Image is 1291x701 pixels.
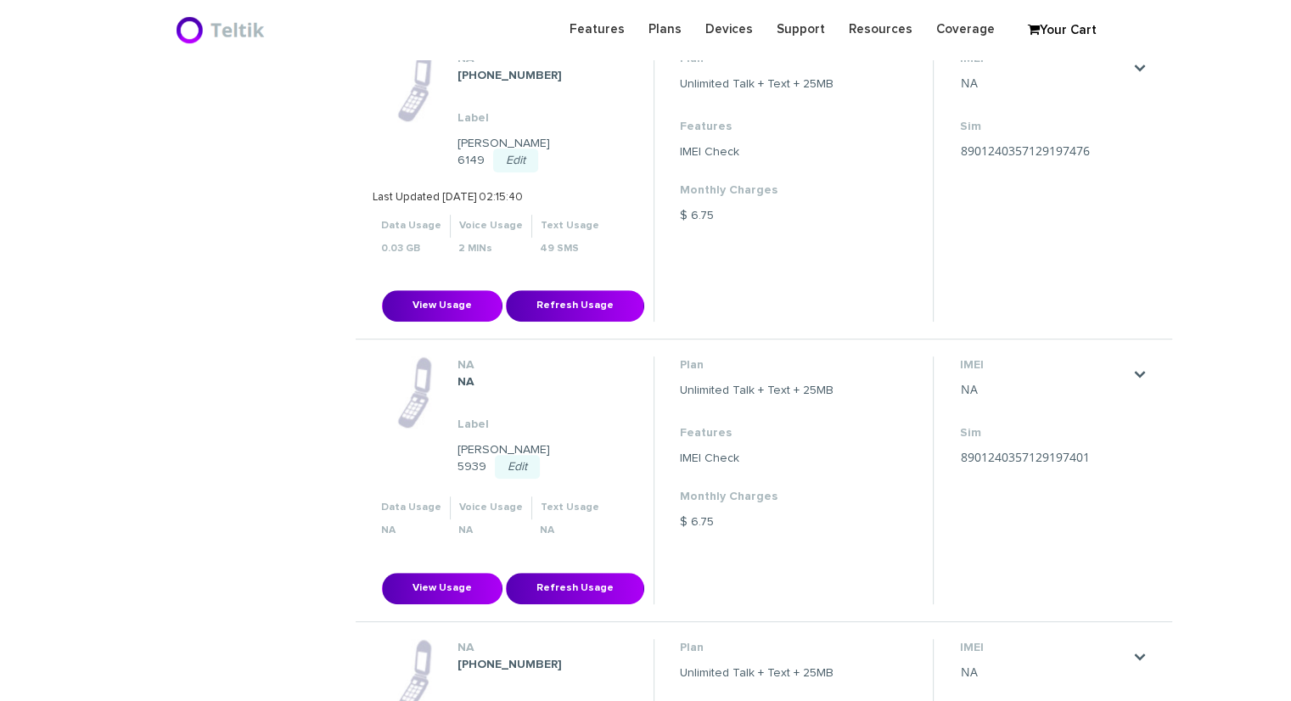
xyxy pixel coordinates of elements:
[382,290,502,322] button: View Usage
[680,182,834,199] dt: Monthly Charges
[680,513,834,530] dd: $ 6.75
[1019,18,1104,43] a: Your Cart
[1133,61,1147,75] a: .
[373,215,451,238] th: Data Usage
[450,519,531,542] th: NA
[959,356,1129,373] dt: IMEI
[765,13,837,46] a: Support
[457,376,474,388] strong: NA
[531,496,608,519] th: Text Usage
[493,149,538,172] a: Edit
[558,13,637,46] a: Features
[450,215,531,238] th: Voice Usage
[693,13,765,46] a: Devices
[450,496,531,519] th: Voice Usage
[506,573,644,604] button: Refresh Usage
[450,238,531,261] th: 2 MINs
[373,496,451,519] th: Data Usage
[506,290,644,322] button: Refresh Usage
[1133,367,1147,381] a: .
[680,76,834,93] dd: Unlimited Talk + Text + 25MB
[397,356,432,429] img: phone
[680,450,834,467] dd: IMEI Check
[457,639,626,656] dt: NA
[531,238,608,261] th: 49 SMS
[680,639,834,656] dt: Plan
[531,519,608,542] th: NA
[959,639,1129,656] dt: IMEI
[680,118,834,135] dt: Features
[397,50,432,122] img: phone
[959,118,1129,135] dt: Sim
[373,519,451,542] th: NA
[457,441,626,475] dd: [PERSON_NAME] 5939
[531,215,608,238] th: Text Usage
[680,488,834,505] dt: Monthly Charges
[457,356,626,373] dt: NA
[373,238,451,261] th: 0.03 GB
[837,13,924,46] a: Resources
[382,573,502,604] button: View Usage
[175,13,269,47] img: BriteX
[637,13,693,46] a: Plans
[457,109,626,126] dt: Label
[373,190,608,206] p: Last Updated [DATE] 02:15:40
[959,424,1129,441] dt: Sim
[457,659,562,670] strong: [PHONE_NUMBER]
[457,70,562,81] strong: [PHONE_NUMBER]
[457,416,626,433] dt: Label
[680,382,834,399] dd: Unlimited Talk + Text + 25MB
[680,356,834,373] dt: Plan
[495,455,540,479] a: Edit
[924,13,1007,46] a: Coverage
[680,207,834,224] dd: $ 6.75
[680,665,834,681] dd: Unlimited Talk + Text + 25MB
[457,135,626,169] dd: [PERSON_NAME] 6149
[1133,650,1147,664] a: .
[680,143,834,160] dd: IMEI Check
[680,424,834,441] dt: Features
